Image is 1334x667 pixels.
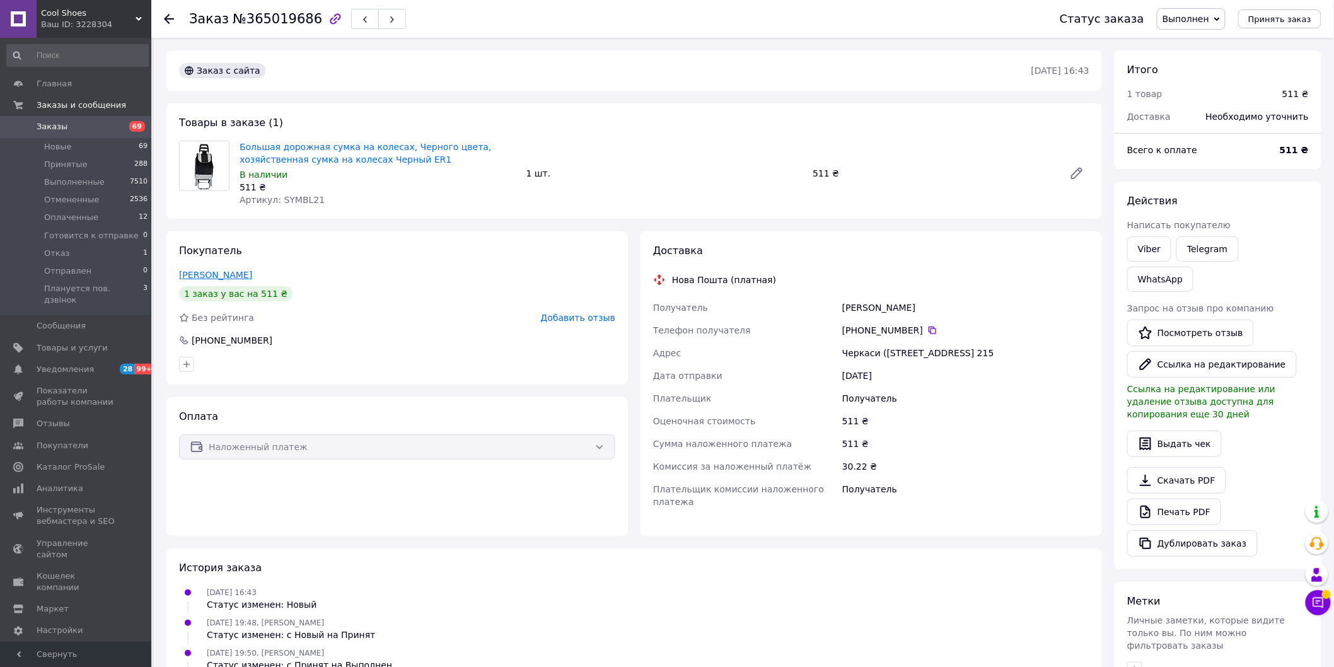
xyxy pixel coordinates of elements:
[1127,89,1163,99] span: 1 товар
[1031,66,1089,76] time: [DATE] 16:43
[37,342,108,354] span: Товары и услуги
[41,8,136,19] span: Cool Shoes
[130,194,148,206] span: 2536
[44,248,70,259] span: Отказ
[840,432,1092,455] div: 511 ₴
[37,121,67,132] span: Заказы
[37,538,117,560] span: Управление сайтом
[130,177,148,188] span: 7510
[37,78,72,90] span: Главная
[44,283,143,306] span: Плануется пов. дзвінок
[207,649,324,658] span: [DATE] 19:50, [PERSON_NAME]
[653,439,792,449] span: Сумма наложенного платежа
[1127,320,1254,346] a: Посмотреть отзыв
[192,313,254,323] span: Без рейтинга
[840,364,1092,387] div: [DATE]
[37,603,69,615] span: Маркет
[1127,467,1226,494] a: Скачать PDF
[653,416,756,426] span: Оценочная стоимость
[1127,431,1222,457] button: Выдать чек
[44,194,99,206] span: Отмененные
[1127,351,1297,378] button: Ссылка на редактирование
[1280,145,1309,155] b: 511 ₴
[134,364,155,374] span: 99+
[240,181,516,194] div: 511 ₴
[1127,267,1193,292] a: WhatsApp
[207,618,324,627] span: [DATE] 19:48, [PERSON_NAME]
[44,265,91,277] span: Отправлен
[44,141,72,153] span: Новые
[179,117,283,129] span: Товары в заказе (1)
[143,265,148,277] span: 0
[164,13,174,25] div: Вернуться назад
[653,325,751,335] span: Телефон получателя
[1306,590,1331,615] button: Чат с покупателем
[653,461,811,472] span: Комиссия за наложенный платёж
[37,625,83,636] span: Настройки
[653,484,824,507] span: Плательщик комиссии наложенного платежа
[44,212,98,223] span: Оплаченные
[143,230,148,241] span: 0
[1127,303,1274,313] span: Запрос на отзыв про компанию
[134,159,148,170] span: 288
[653,348,681,358] span: Адрес
[1127,195,1178,207] span: Действия
[1127,145,1197,155] span: Всего к оплате
[653,245,703,257] span: Доставка
[1127,112,1171,122] span: Доставка
[1176,236,1238,262] a: Telegram
[37,483,83,494] span: Аналитика
[37,418,70,429] span: Отзывы
[541,313,615,323] span: Добавить отзыв
[37,100,126,111] span: Заказы и сообщения
[808,165,1059,182] div: 511 ₴
[120,364,134,374] span: 28
[179,410,218,422] span: Оплата
[189,11,229,26] span: Заказ
[669,274,779,286] div: Нова Пошта (платная)
[840,455,1092,478] div: 30.22 ₴
[37,571,117,593] span: Кошелек компании
[1127,595,1161,607] span: Метки
[179,63,265,78] div: Заказ с сайта
[139,141,148,153] span: 69
[179,270,252,280] a: [PERSON_NAME]
[41,19,151,30] div: Ваш ID: 3228304
[1127,220,1231,230] span: Написать покупателю
[44,159,88,170] span: Принятые
[143,248,148,259] span: 1
[1064,161,1089,186] a: Редактировать
[179,245,242,257] span: Покупатель
[179,562,262,574] span: История заказа
[840,410,1092,432] div: 511 ₴
[37,504,117,527] span: Инструменты вебмастера и SEO
[190,334,274,347] div: [PHONE_NUMBER]
[1198,103,1316,130] div: Необходимо уточнить
[207,588,257,597] span: [DATE] 16:43
[840,342,1092,364] div: Черкаси ([STREET_ADDRESS] 215
[1127,384,1275,419] span: Ссылка на редактирование или удаление отзыва доступна для копирования еще 30 дней
[129,121,145,132] span: 69
[1127,615,1285,651] span: Личные заметки, которые видите только вы. По ним можно фильтровать заказы
[139,212,148,223] span: 12
[653,393,712,403] span: Плательщик
[1238,9,1321,28] button: Принять заказ
[207,629,375,641] div: Статус изменен: с Новый на Принят
[37,364,94,375] span: Уведомления
[37,320,86,332] span: Сообщения
[1163,14,1209,24] span: Выполнен
[1060,13,1144,25] div: Статус заказа
[840,296,1092,319] div: [PERSON_NAME]
[653,303,708,313] span: Получатель
[191,141,217,190] img: Большая дорожная сумка на колесах, Черного цвета, хозяйственная сумка на колесах Черный ER1
[1127,64,1158,76] span: Итого
[37,385,117,408] span: Показатели работы компании
[1248,14,1311,24] span: Принять заказ
[240,142,492,165] a: Большая дорожная сумка на колесах, Черного цвета, хозяйственная сумка на колесах Черный ER1
[240,195,325,205] span: Артикул: SYMBL21
[207,598,316,611] div: Статус изменен: Новый
[653,371,722,381] span: Дата отправки
[44,177,105,188] span: Выполненные
[840,387,1092,410] div: Получатель
[842,324,1089,337] div: [PHONE_NUMBER]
